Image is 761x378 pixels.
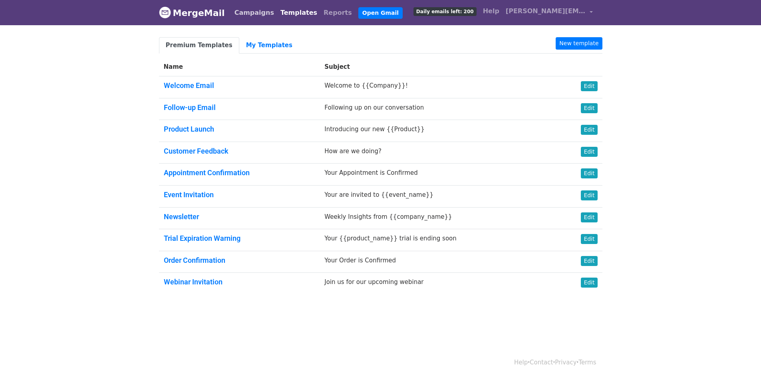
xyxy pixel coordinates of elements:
td: Weekly Insights from {{company_name}} [320,207,558,229]
td: Join us for our upcoming webinar [320,273,558,294]
a: Product Launch [164,125,214,133]
a: Event Invitation [164,190,214,199]
a: Terms [578,359,596,366]
a: Edit [581,190,597,200]
a: Newsletter [164,212,199,221]
a: MergeMail [159,4,225,21]
td: Introducing our new {{Product}} [320,120,558,142]
td: How are we doing? [320,142,558,164]
a: Webinar Invitation [164,278,223,286]
a: Privacy [555,359,576,366]
th: Subject [320,58,558,76]
td: Your {{product_name}} trial is ending soon [320,229,558,251]
img: MergeMail logo [159,6,171,18]
td: Your Order is Confirmed [320,251,558,273]
a: Edit [581,256,597,266]
a: Help [480,3,503,19]
a: Edit [581,103,597,113]
a: Follow-up Email [164,103,216,112]
td: Your Appointment is Confirmed [320,164,558,186]
a: Templates [277,5,320,21]
th: Name [159,58,320,76]
a: Edit [581,125,597,135]
a: Edit [581,81,597,91]
a: Appointment Confirmation [164,168,250,177]
a: Edit [581,234,597,244]
a: Welcome Email [164,81,214,90]
a: My Templates [239,37,299,54]
a: Edit [581,278,597,288]
td: Welcome to {{Company}}! [320,76,558,98]
a: [PERSON_NAME][EMAIL_ADDRESS][PERSON_NAME][DOMAIN_NAME] [503,3,596,22]
a: Daily emails left: 200 [410,3,480,19]
a: Help [514,359,528,366]
td: Your are invited to {{event_name}} [320,185,558,207]
a: Order Confirmation [164,256,225,264]
a: Customer Feedback [164,147,228,155]
td: Following up on our conversation [320,98,558,120]
a: Open Gmail [358,7,403,19]
a: New template [556,37,602,50]
a: Premium Templates [159,37,239,54]
a: Edit [581,212,597,222]
a: Campaigns [231,5,277,21]
iframe: Chat Widget [721,340,761,378]
a: Edit [581,168,597,178]
span: Daily emails left: 200 [413,7,477,16]
a: Edit [581,147,597,157]
a: Reports [320,5,355,21]
span: [PERSON_NAME][EMAIL_ADDRESS][PERSON_NAME][DOMAIN_NAME] [506,6,586,16]
a: Contact [530,359,553,366]
a: Trial Expiration Warning [164,234,240,242]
